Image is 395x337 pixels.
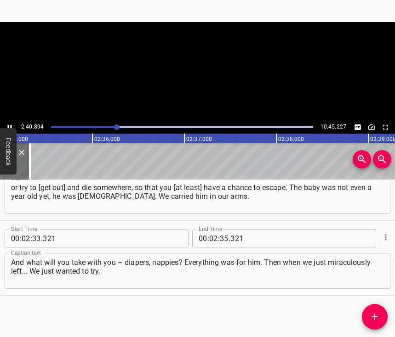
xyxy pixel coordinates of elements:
[220,229,229,247] input: 35
[51,126,313,128] div: Play progress
[32,229,41,247] input: 33
[41,229,43,247] span: .
[94,136,120,142] text: 02:36.000
[43,229,127,247] input: 321
[353,150,371,168] button: Zoom In
[22,229,30,247] input: 02
[11,229,20,247] input: 00
[20,229,22,247] span: :
[11,183,384,209] textarea: or try to [get out] and die somewhere, so that you [at least] have a chance to escape. The baby w...
[30,229,32,247] span: :
[321,124,346,130] span: 10:45.227
[4,121,16,133] button: Play/Pause
[218,229,220,247] span: :
[380,231,392,243] button: Cue Options
[207,229,209,247] span: :
[16,146,28,158] button: Delete
[186,136,212,142] text: 02:37.000
[278,136,304,142] text: 02:38.000
[379,121,391,133] button: Toggle fullscreen
[199,229,207,247] input: 00
[209,229,218,247] input: 02
[380,225,390,249] div: Cue Options
[21,124,44,130] span: 2:40.894
[366,121,378,133] button: Change Playback Speed
[366,121,378,133] div: Playback Speed
[352,121,364,133] button: Toggle captions
[362,304,388,330] button: Add Cue
[373,150,391,168] button: Zoom Out
[230,229,315,247] input: 321
[229,229,230,247] span: .
[11,258,384,284] textarea: And what will you take with you – diapers, nappies? Everything was for him. Then when we just mir...
[16,146,26,158] div: Delete Cue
